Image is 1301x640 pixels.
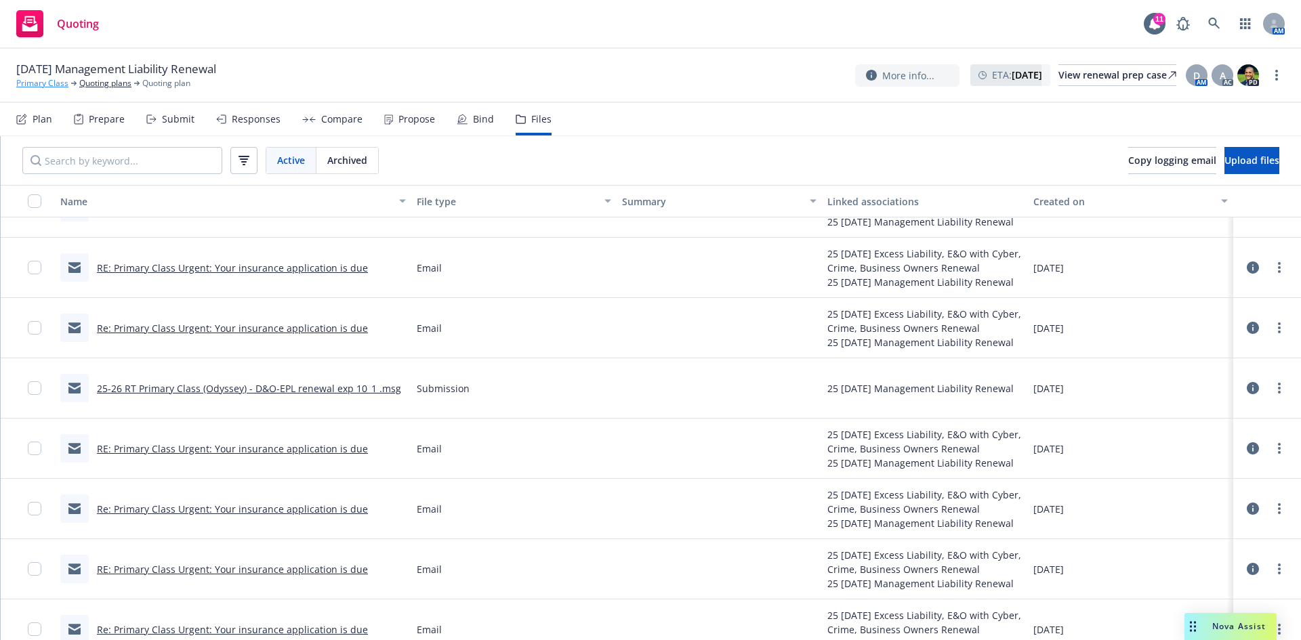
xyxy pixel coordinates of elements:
input: Toggle Row Selected [28,261,41,274]
div: Propose [398,114,435,125]
div: Responses [232,114,281,125]
a: RE: Primary Class Urgent: Your insurance application is due [97,261,368,274]
button: More info... [855,64,959,87]
div: Linked associations [827,194,1022,209]
a: Re: Primary Class Urgent: Your insurance application is due [97,503,368,515]
div: Prepare [89,114,125,125]
span: [DATE] [1033,622,1064,637]
input: Toggle Row Selected [28,321,41,335]
div: 25 [DATE] Management Liability Renewal [827,275,1022,289]
div: 25 [DATE] Excess Liability, E&O with Cyber, Crime, Business Owners Renewal [827,488,1022,516]
a: more [1271,621,1287,637]
input: Toggle Row Selected [28,442,41,455]
button: Nova Assist [1184,613,1277,640]
a: more [1271,561,1287,577]
div: View renewal prep case [1058,65,1176,85]
span: Submission [417,381,470,396]
a: Search [1201,10,1228,37]
div: 25 [DATE] Management Liability Renewal [827,576,1022,591]
span: Copy logging email [1128,154,1216,167]
strong: [DATE] [1012,68,1042,81]
div: 25 [DATE] Management Liability Renewal [827,516,1022,530]
div: 25 [DATE] Management Liability Renewal [827,215,1022,229]
a: RE: Primary Class Urgent: Your insurance application is due [97,563,368,576]
div: 25 [DATE] Excess Liability, E&O with Cyber, Crime, Business Owners Renewal [827,307,1022,335]
div: File type [417,194,596,209]
div: Created on [1033,194,1213,209]
a: more [1268,67,1285,83]
span: Quoting [57,18,99,29]
a: Primary Class [16,77,68,89]
div: Name [60,194,391,209]
span: Email [417,261,442,275]
div: Files [531,114,552,125]
button: Name [55,185,411,217]
div: 25 [DATE] Excess Liability, E&O with Cyber, Crime, Business Owners Renewal [827,608,1022,637]
button: Copy logging email [1128,147,1216,174]
span: Quoting plan [142,77,190,89]
a: more [1271,380,1287,396]
a: 25-26 RT Primary Class (Odyssey) - D&O-EPL renewal exp 10_1 .msg [97,382,401,395]
div: 11 [1153,13,1165,25]
span: [DATE] [1033,321,1064,335]
a: Report a Bug [1170,10,1197,37]
button: File type [411,185,617,217]
div: 25 [DATE] Excess Liability, E&O with Cyber, Crime, Business Owners Renewal [827,427,1022,456]
a: View renewal prep case [1058,64,1176,86]
span: Email [417,321,442,335]
div: 25 [DATE] Management Liability Renewal [827,456,1022,470]
span: [DATE] [1033,442,1064,456]
input: Select all [28,194,41,208]
span: [DATE] [1033,562,1064,576]
div: 25 [DATE] Excess Liability, E&O with Cyber, Crime, Business Owners Renewal [827,247,1022,275]
span: More info... [882,68,934,83]
button: Created on [1028,185,1233,217]
span: [DATE] Management Liability Renewal [16,61,216,77]
span: Email [417,622,442,637]
a: Quoting plans [79,77,131,89]
a: Re: Primary Class Urgent: Your insurance application is due [97,322,368,335]
span: D [1193,68,1200,83]
span: Nova Assist [1212,620,1266,632]
span: Upload files [1224,154,1279,167]
input: Toggle Row Selected [28,381,41,395]
div: 25 [DATE] Excess Liability, E&O with Cyber, Crime, Business Owners Renewal [827,548,1022,576]
span: [DATE] [1033,502,1064,516]
span: [DATE] [1033,261,1064,275]
div: Compare [321,114,363,125]
button: Summary [617,185,822,217]
div: Bind [473,114,494,125]
span: A [1220,68,1226,83]
a: Switch app [1232,10,1259,37]
span: [DATE] [1033,381,1064,396]
a: more [1271,259,1287,276]
input: Toggle Row Selected [28,562,41,576]
a: Re: Primary Class Urgent: Your insurance application is due [97,623,368,636]
span: Active [277,153,305,167]
a: RE: Primary Class Urgent: Your insurance application is due [97,442,368,455]
input: Search by keyword... [22,147,222,174]
a: more [1271,440,1287,456]
div: 25 [DATE] Management Liability Renewal [827,335,1022,349]
input: Toggle Row Selected [28,622,41,636]
img: photo [1237,64,1259,86]
a: more [1271,320,1287,336]
a: Quoting [11,5,104,43]
button: Linked associations [822,185,1027,217]
span: Email [417,502,442,516]
span: Email [417,442,442,456]
span: Archived [327,153,367,167]
span: ETA : [992,68,1042,82]
div: Summary [622,194,802,209]
a: more [1271,500,1287,517]
div: Drag to move [1184,613,1201,640]
div: 25 [DATE] Management Liability Renewal [827,381,1014,396]
button: Upload files [1224,147,1279,174]
div: Plan [33,114,52,125]
div: Submit [162,114,194,125]
input: Toggle Row Selected [28,502,41,515]
span: Email [417,562,442,576]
